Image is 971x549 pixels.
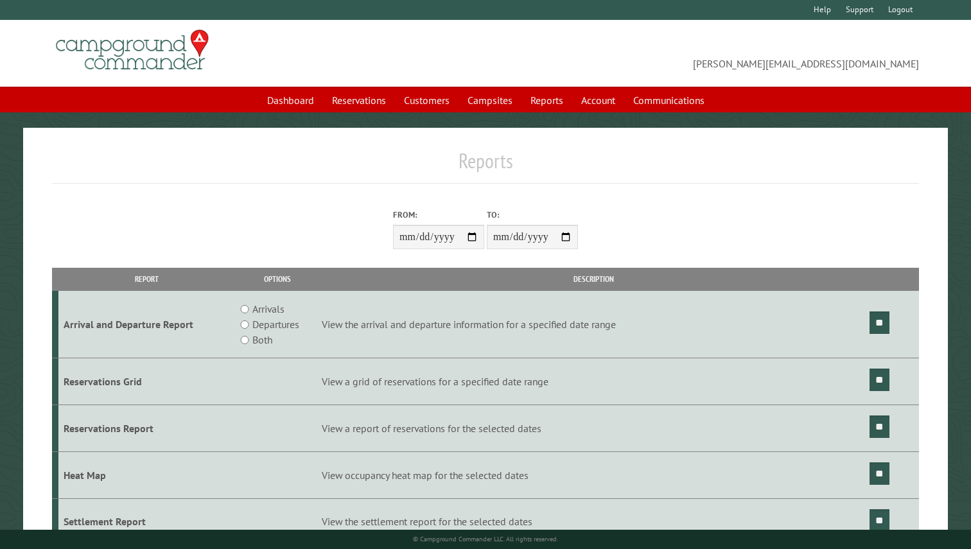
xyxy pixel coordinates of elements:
[320,405,868,451] td: View a report of reservations for the selected dates
[320,451,868,498] td: View occupancy heat map for the selected dates
[259,88,322,112] a: Dashboard
[324,88,394,112] a: Reservations
[52,25,213,75] img: Campground Commander
[52,148,918,184] h1: Reports
[573,88,623,112] a: Account
[234,268,320,290] th: Options
[413,535,558,543] small: © Campground Commander LLC. All rights reserved.
[396,88,457,112] a: Customers
[252,317,299,332] label: Departures
[58,405,234,451] td: Reservations Report
[523,88,571,112] a: Reports
[252,332,272,347] label: Both
[58,268,234,290] th: Report
[58,498,234,545] td: Settlement Report
[460,88,520,112] a: Campsites
[58,451,234,498] td: Heat Map
[393,209,484,221] label: From:
[320,498,868,545] td: View the settlement report for the selected dates
[252,301,284,317] label: Arrivals
[58,358,234,405] td: Reservations Grid
[320,268,868,290] th: Description
[485,35,919,71] span: [PERSON_NAME][EMAIL_ADDRESS][DOMAIN_NAME]
[58,291,234,358] td: Arrival and Departure Report
[487,209,578,221] label: To:
[320,358,868,405] td: View a grid of reservations for a specified date range
[320,291,868,358] td: View the arrival and departure information for a specified date range
[625,88,712,112] a: Communications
